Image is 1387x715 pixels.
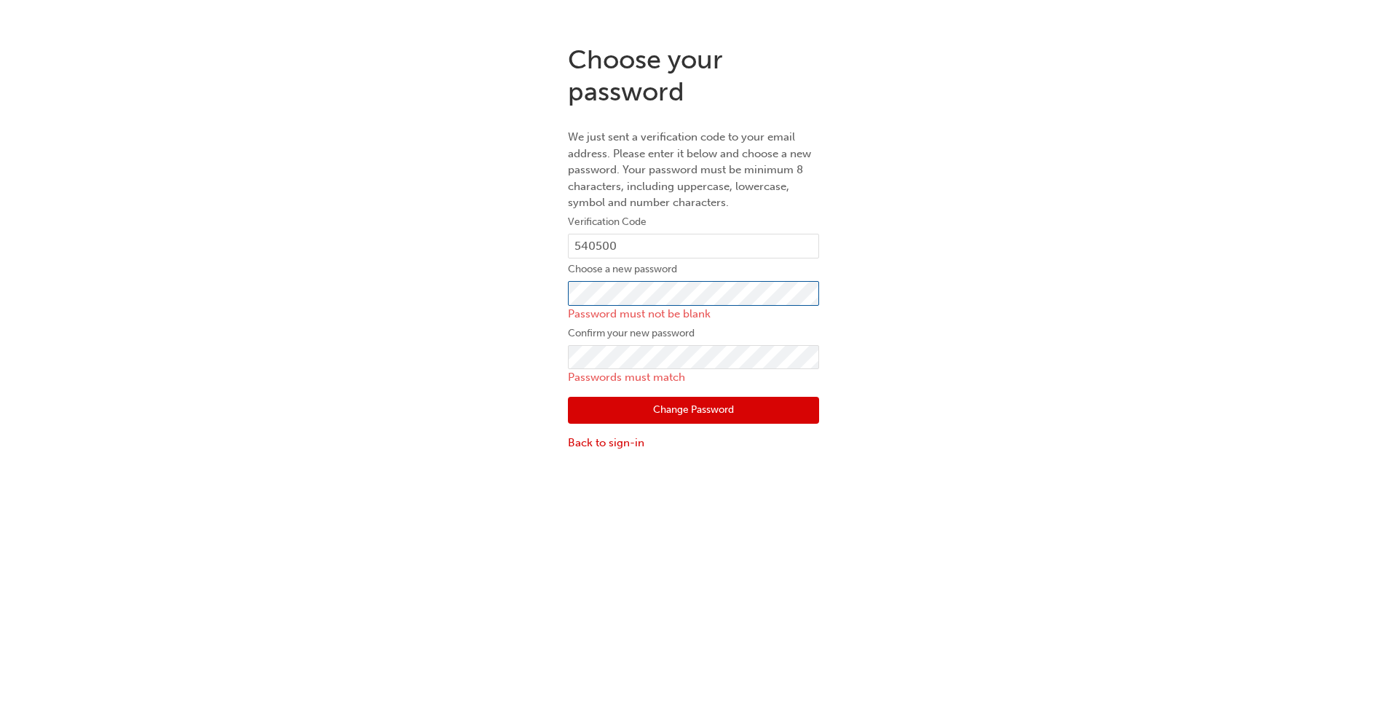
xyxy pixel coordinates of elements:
button: Change Password [568,397,819,424]
label: Choose a new password [568,261,819,278]
input: e.g. 123456 [568,234,819,258]
label: Confirm your new password [568,325,819,342]
p: Password must not be blank [568,306,819,323]
label: Verification Code [568,213,819,231]
a: Back to sign-in [568,435,819,451]
p: Passwords must match [568,369,819,386]
p: We just sent a verification code to your email address. Please enter it below and choose a new pa... [568,129,819,211]
h1: Choose your password [568,44,819,107]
